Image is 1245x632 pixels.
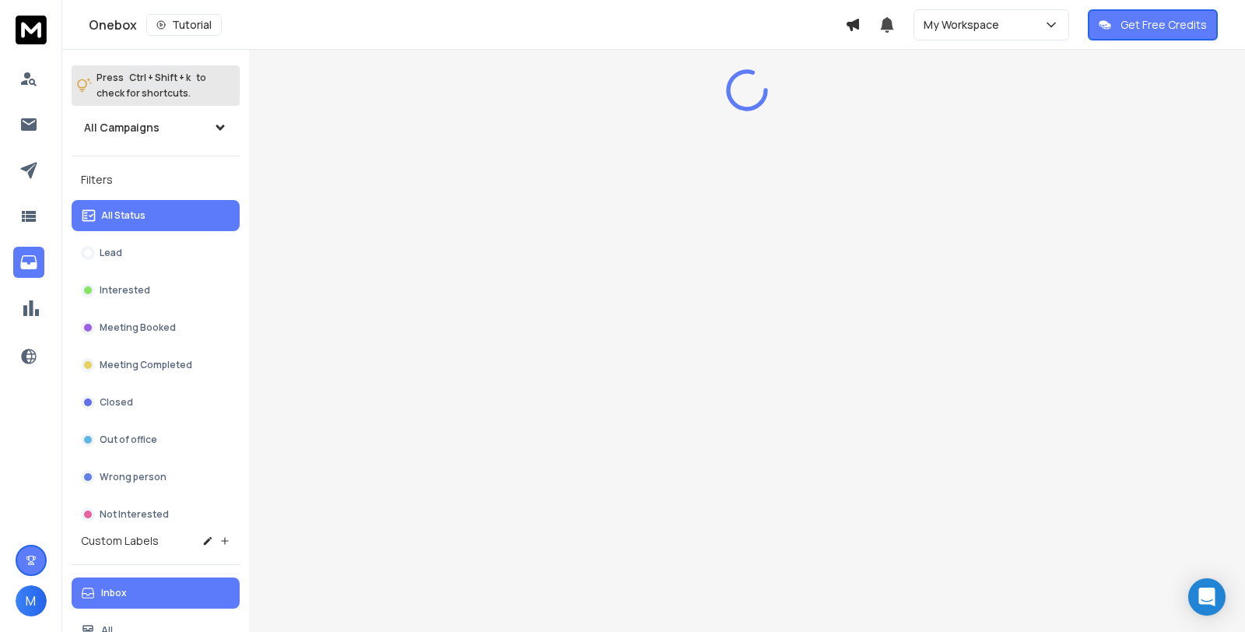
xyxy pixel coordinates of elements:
button: Inbox [72,578,240,609]
p: Out of office [100,434,157,446]
p: Lead [100,247,122,259]
button: Meeting Booked [72,312,240,343]
button: Tutorial [146,14,222,36]
button: Interested [72,275,240,306]
button: Wrong person [72,462,240,493]
button: M [16,585,47,616]
button: Not Interested [72,499,240,530]
div: Onebox [89,14,845,36]
p: Closed [100,396,133,409]
button: All Campaigns [72,112,240,143]
p: My Workspace [924,17,1005,33]
h1: All Campaigns [84,120,160,135]
p: Not Interested [100,508,169,521]
p: Wrong person [100,471,167,483]
div: Open Intercom Messenger [1188,578,1226,616]
p: Inbox [101,587,127,599]
button: Lead [72,237,240,269]
button: Meeting Completed [72,349,240,381]
button: All Status [72,200,240,231]
h3: Custom Labels [81,533,159,549]
h3: Filters [72,169,240,191]
span: Ctrl + Shift + k [127,68,193,86]
button: Closed [72,387,240,418]
button: Get Free Credits [1088,9,1218,40]
p: Meeting Completed [100,359,192,371]
button: Out of office [72,424,240,455]
p: Press to check for shortcuts. [96,70,206,101]
p: All Status [101,209,146,222]
p: Meeting Booked [100,321,176,334]
p: Get Free Credits [1120,17,1207,33]
p: Interested [100,284,150,297]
